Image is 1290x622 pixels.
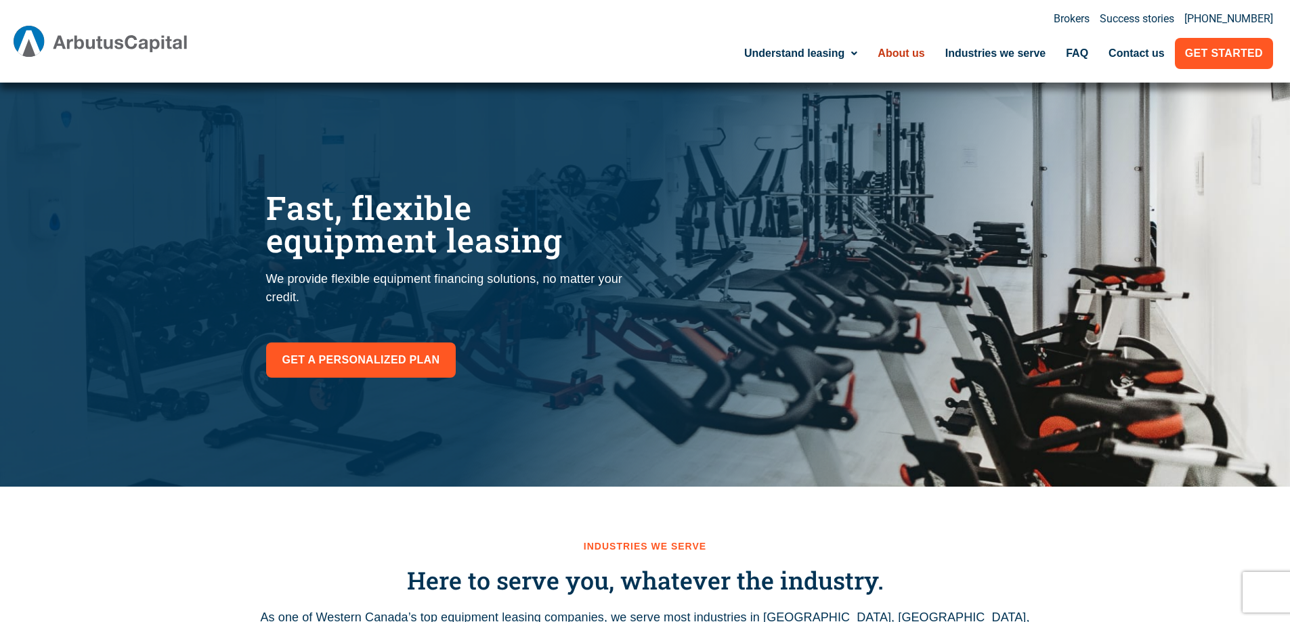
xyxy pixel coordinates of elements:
[266,342,456,378] a: Get a personalized plan
[259,541,1031,552] h2: Industries we serve
[266,270,632,307] p: We provide flexible equipment financing solutions, no matter your credit.
[1056,38,1098,69] a: FAQ
[1054,14,1090,24] a: Brokers
[1175,38,1273,69] a: Get Started
[1184,14,1273,24] a: [PHONE_NUMBER]
[1098,38,1175,69] a: Contact us
[266,192,632,257] h1: Fast, flexible equipment leasing​
[734,38,867,69] a: Understand leasing
[935,38,1056,69] a: Industries we serve
[282,351,440,370] span: Get a personalized plan
[867,38,934,69] a: About us
[1100,14,1174,24] a: Success stories
[259,566,1031,595] h3: Here to serve you, whatever the industry.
